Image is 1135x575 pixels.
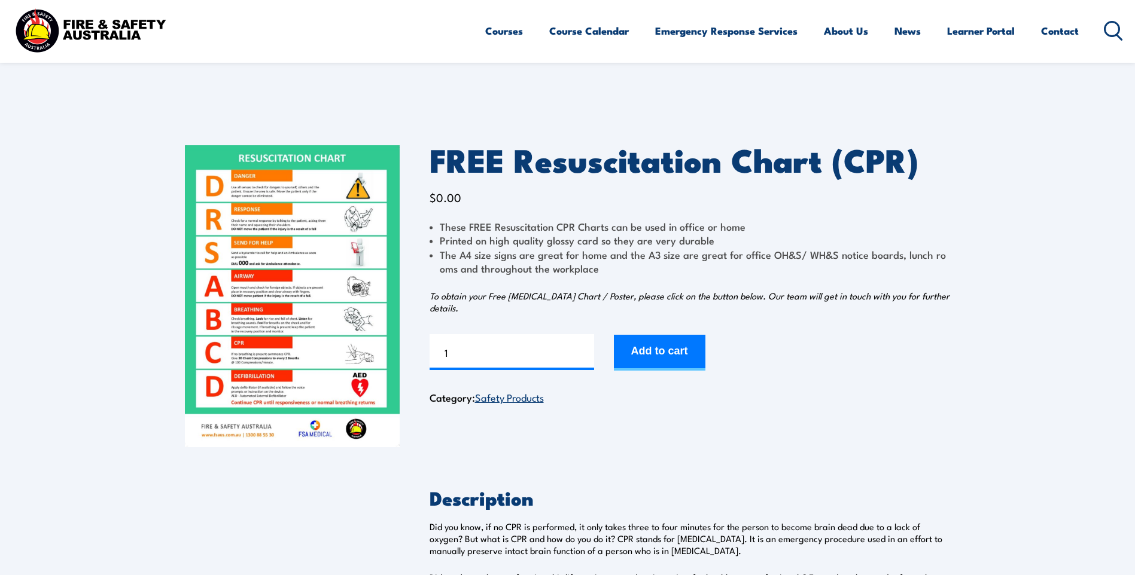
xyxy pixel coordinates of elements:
span: Category: [430,390,544,405]
li: Printed on high quality glossy card so they are very durable [430,233,951,247]
a: Safety Products [475,390,544,404]
a: Learner Portal [947,15,1015,47]
a: Course Calendar [549,15,629,47]
li: These FREE Resuscitation CPR Charts can be used in office or home [430,219,951,233]
h2: Description [430,489,951,506]
span: $ [430,189,436,205]
a: Emergency Response Services [655,15,798,47]
em: To obtain your Free [MEDICAL_DATA] Chart / Poster, please click on the button below. Our team wil... [430,289,950,314]
a: About Us [824,15,868,47]
p: Did you know, if no CPR is performed, it only takes three to four minutes for the person to becom... [430,521,951,556]
img: FREE Resuscitation Chart - What are the 7 steps to CPR? [185,145,400,447]
input: Product quantity [430,334,594,370]
bdi: 0.00 [430,189,461,205]
button: Add to cart [614,335,705,371]
a: Contact [1041,15,1079,47]
li: The A4 size signs are great for home and the A3 size are great for office OH&S/ WH&S notice board... [430,247,951,276]
h1: FREE Resuscitation Chart (CPR) [430,145,951,173]
a: Courses [485,15,523,47]
a: News [894,15,921,47]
